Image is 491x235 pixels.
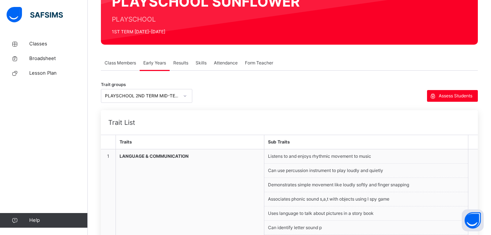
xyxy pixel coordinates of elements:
span: Lesson Plan [29,70,88,77]
span: Early Years [143,60,166,66]
span: Classes [29,40,88,48]
span: Assess Students [439,93,472,99]
span: Trait List [108,117,471,127]
div: PLAYSCHOOL 2ND TERM MID-TERM [DATE]-[DATE] [105,93,179,99]
span: Form Teacher [245,60,273,66]
li: Can use percussion instrument to play loudly and quietly [264,164,468,178]
li: Can identify letter sound p [264,221,468,235]
span: Trait groups [101,82,126,88]
img: safsims [7,7,63,22]
span: Skills [196,60,207,66]
li: Associates phonic sound s,a,t with objects using I spy game [264,192,468,206]
span: Results [173,60,188,66]
span: Class Members [105,60,136,66]
span: Help [29,217,87,224]
span: Broadsheet [29,55,88,62]
span: LANGUAGE & COMMUNICATION [120,153,260,160]
li: Listens to and enjoys rhythmic movement to music [264,149,468,164]
span: 1ST TERM [DATE]-[DATE] [112,29,300,35]
th: Sub Traits [264,135,468,149]
li: Demonstrates simple movement like loudly softly and finger snapping [264,178,468,192]
th: Traits [116,135,264,149]
span: Attendance [214,60,238,66]
li: Uses language to talk about pictures in a story book [264,206,468,221]
button: Open asap [462,209,484,231]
